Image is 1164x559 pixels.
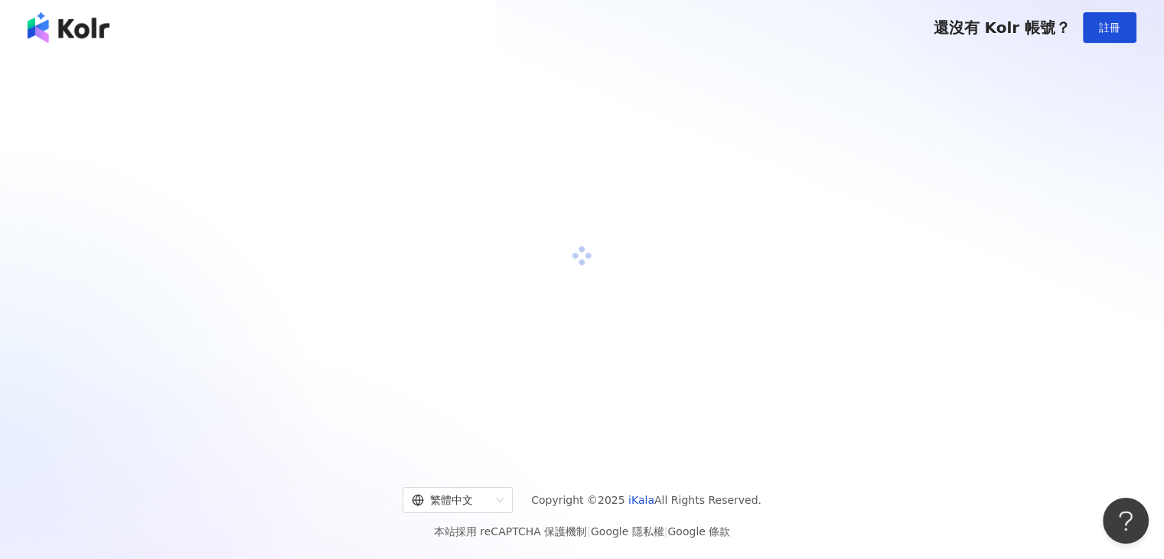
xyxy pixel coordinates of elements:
[933,18,1071,37] span: 還沒有 Kolr 帳號？
[1083,12,1136,43] button: 註冊
[591,525,664,538] a: Google 隱私權
[412,488,490,512] div: 繁體中文
[667,525,730,538] a: Google 條款
[1103,498,1149,544] iframe: Help Scout Beacon - Open
[28,12,109,43] img: logo
[434,522,730,541] span: 本站採用 reCAPTCHA 保護機制
[628,494,654,506] a: iKala
[664,525,668,538] span: |
[531,491,761,509] span: Copyright © 2025 All Rights Reserved.
[1099,21,1120,34] span: 註冊
[587,525,591,538] span: |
